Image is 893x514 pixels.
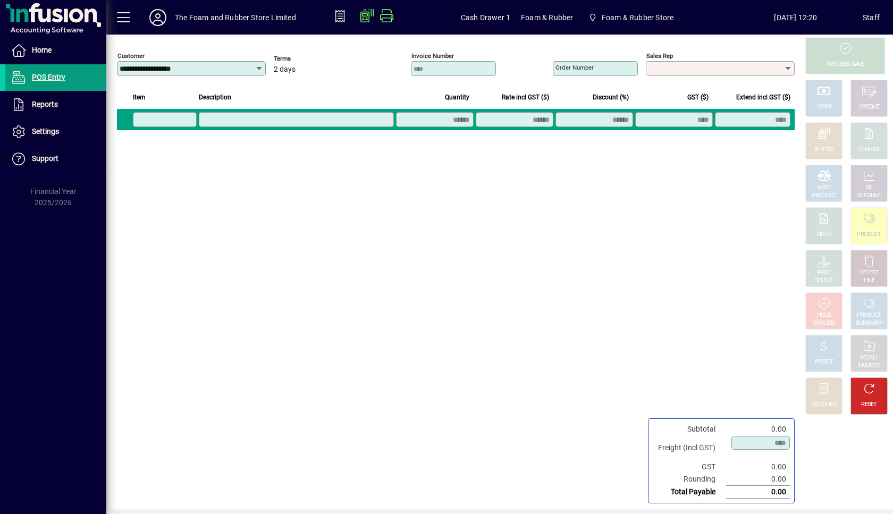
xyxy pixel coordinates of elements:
span: Rate incl GST ($) [502,91,549,103]
span: Cash Drawer 1 [461,9,510,26]
a: Reports [5,91,106,118]
span: Extend incl GST ($) [736,91,790,103]
span: Terms [274,55,338,62]
span: Home [32,46,52,54]
div: PRODUCT [812,192,836,200]
mat-label: Order number [555,64,594,71]
span: POS Entry [32,73,65,81]
div: CHEQUE [859,103,879,111]
span: Item [133,91,146,103]
span: Support [32,154,58,163]
div: PROFIT [815,358,833,366]
td: 0.00 [726,461,790,473]
mat-label: Sales rep [646,52,673,60]
td: Freight (Incl GST) [653,435,726,461]
div: Staff [863,9,880,26]
div: The Foam and Rubber Store Limited [175,9,296,26]
a: Settings [5,119,106,145]
div: MISC [818,184,830,192]
div: SUMMARY [856,319,882,327]
div: PRODUCT [857,231,881,239]
a: Home [5,37,106,64]
td: 0.00 [726,473,790,486]
div: PROCESS SALE [827,61,864,69]
div: DISCOUNT [811,401,837,409]
td: 0.00 [726,486,790,499]
span: [DATE] 12:20 [729,9,863,26]
mat-label: Invoice number [411,52,454,60]
div: GL [866,184,873,192]
span: 2 days [274,65,296,74]
button: Profile [141,8,175,27]
div: CASH [817,103,831,111]
div: INVOICES [857,362,880,370]
mat-label: Customer [117,52,145,60]
td: GST [653,461,726,473]
div: SELECT [815,277,833,285]
span: Foam & Rubber Store [584,8,678,27]
div: HOLD [817,311,831,319]
span: Quantity [445,91,469,103]
td: 0.00 [726,423,790,435]
div: NOTE [817,231,831,239]
td: Total Payable [653,486,726,499]
div: RESET [861,401,877,409]
span: Description [199,91,231,103]
td: Subtotal [653,423,726,435]
div: CHARGE [859,146,880,154]
div: PRODUCT [857,311,881,319]
span: Settings [32,127,59,136]
span: Reports [32,100,58,108]
div: PRICE [817,269,831,277]
div: LINE [864,277,874,285]
td: Rounding [653,473,726,486]
div: INVOICE [814,319,833,327]
span: Foam & Rubber [521,9,573,26]
div: RECALL [860,354,879,362]
div: ACCOUNT [857,192,881,200]
span: Foam & Rubber Store [602,9,673,26]
div: DELETE [860,269,878,277]
a: Support [5,146,106,172]
span: GST ($) [687,91,709,103]
div: EFTPOS [814,146,834,154]
span: Discount (%) [593,91,629,103]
